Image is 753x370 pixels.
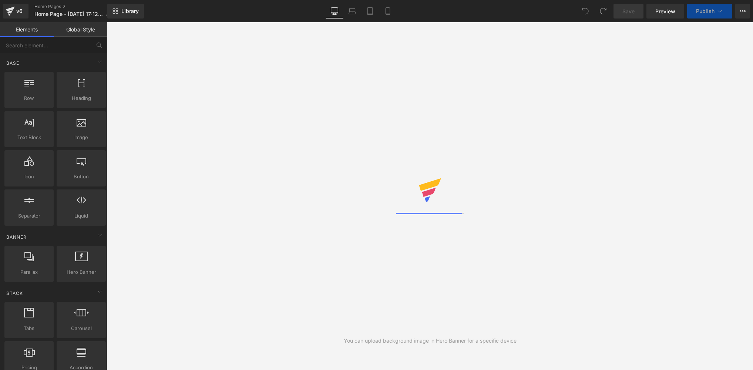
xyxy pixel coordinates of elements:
[6,290,24,297] span: Stack
[7,324,51,332] span: Tabs
[696,8,715,14] span: Publish
[3,4,28,18] a: v6
[121,8,139,14] span: Library
[34,11,103,17] span: Home Page - [DATE] 17:12:27
[6,233,27,240] span: Banner
[7,134,51,141] span: Text Block
[7,173,51,181] span: Icon
[59,173,104,181] span: Button
[59,268,104,276] span: Hero Banner
[7,94,51,102] span: Row
[655,7,675,15] span: Preview
[34,4,117,10] a: Home Pages
[735,4,750,18] button: More
[107,4,144,18] a: New Library
[59,324,104,332] span: Carousel
[379,4,397,18] a: Mobile
[7,268,51,276] span: Parallax
[6,60,20,67] span: Base
[622,7,635,15] span: Save
[343,4,361,18] a: Laptop
[59,94,104,102] span: Heading
[361,4,379,18] a: Tablet
[687,4,732,18] button: Publish
[15,6,24,16] div: v6
[344,337,517,345] div: You can upload background image in Hero Banner for a specific device
[59,134,104,141] span: Image
[596,4,611,18] button: Redo
[578,4,593,18] button: Undo
[59,212,104,220] span: Liquid
[326,4,343,18] a: Desktop
[646,4,684,18] a: Preview
[54,22,107,37] a: Global Style
[7,212,51,220] span: Separator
